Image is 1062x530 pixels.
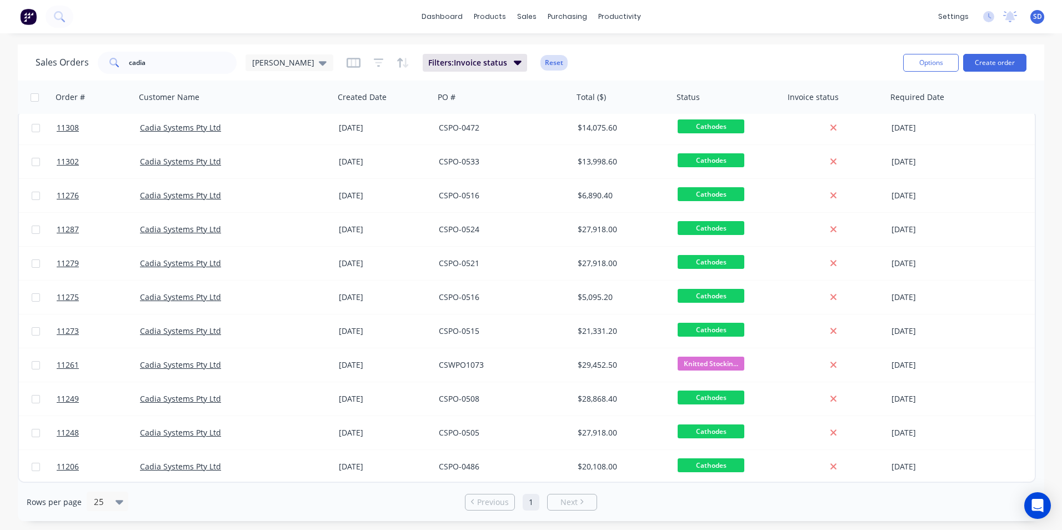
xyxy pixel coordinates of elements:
span: 11308 [57,122,79,133]
span: Rows per page [27,497,82,508]
div: $6,890.40 [578,190,664,201]
span: Next [560,497,578,508]
a: Cadia Systems Pty Ltd [140,292,221,302]
a: Cadia Systems Pty Ltd [140,393,221,404]
button: Options [903,54,959,72]
div: CSWPO1073 [439,359,562,371]
span: Cathodes [678,458,744,472]
div: $28,868.40 [578,393,664,404]
div: [DATE] [339,122,430,133]
div: [DATE] [891,427,980,438]
div: [DATE] [339,326,430,337]
a: 11308 [57,111,140,144]
a: 11249 [57,382,140,416]
div: [DATE] [891,190,980,201]
a: 11276 [57,179,140,212]
span: 11275 [57,292,79,303]
span: Cathodes [678,323,744,337]
div: [DATE] [339,461,430,472]
div: $20,108.00 [578,461,664,472]
a: Cadia Systems Pty Ltd [140,190,221,201]
button: Filters:Invoice status [423,54,527,72]
span: Cathodes [678,289,744,303]
a: Cadia Systems Pty Ltd [140,359,221,370]
img: Factory [20,8,37,25]
div: [DATE] [339,224,430,235]
a: 11248 [57,416,140,449]
a: 11279 [57,247,140,280]
div: [DATE] [339,156,430,167]
div: [DATE] [339,292,430,303]
div: Open Intercom Messenger [1024,492,1051,519]
a: Cadia Systems Pty Ltd [140,258,221,268]
div: CSPO-0524 [439,224,562,235]
button: Reset [540,55,568,71]
div: $27,918.00 [578,258,664,269]
a: Page 1 is your current page [523,494,539,511]
div: [DATE] [891,258,980,269]
div: CSPO-0508 [439,393,562,404]
span: 11206 [57,461,79,472]
a: Cadia Systems Pty Ltd [140,156,221,167]
a: 11261 [57,348,140,382]
a: Cadia Systems Pty Ltd [140,326,221,336]
div: CSPO-0505 [439,427,562,438]
div: settings [933,8,974,25]
span: 11273 [57,326,79,337]
input: Search... [129,52,237,74]
div: CSPO-0515 [439,326,562,337]
div: sales [512,8,542,25]
div: Customer Name [139,92,199,103]
div: Required Date [890,92,944,103]
a: Cadia Systems Pty Ltd [140,427,221,438]
div: CSPO-0486 [439,461,562,472]
div: [DATE] [339,190,430,201]
div: CSPO-0516 [439,190,562,201]
span: [PERSON_NAME] [252,57,314,68]
span: Cathodes [678,424,744,438]
div: products [468,8,512,25]
div: CSPO-0533 [439,156,562,167]
div: Total ($) [577,92,606,103]
div: $27,918.00 [578,427,664,438]
span: Cathodes [678,187,744,201]
div: $14,075.60 [578,122,664,133]
div: [DATE] [891,461,980,472]
div: CSPO-0521 [439,258,562,269]
div: [DATE] [891,359,980,371]
span: 11249 [57,393,79,404]
div: [DATE] [339,427,430,438]
div: Created Date [338,92,387,103]
a: 11287 [57,213,140,246]
div: $21,331.20 [578,326,664,337]
span: Previous [477,497,509,508]
span: 11248 [57,427,79,438]
span: Cathodes [678,255,744,269]
div: CSPO-0516 [439,292,562,303]
div: [DATE] [891,292,980,303]
div: $29,452.50 [578,359,664,371]
div: [DATE] [339,258,430,269]
a: 11273 [57,314,140,348]
a: dashboard [416,8,468,25]
div: Status [677,92,700,103]
a: Next page [548,497,597,508]
span: Cathodes [678,119,744,133]
button: Create order [963,54,1026,72]
a: 11302 [57,145,140,178]
div: CSPO-0472 [439,122,562,133]
span: 11287 [57,224,79,235]
span: Cathodes [678,153,744,167]
a: Previous page [465,497,514,508]
ul: Pagination [460,494,602,511]
div: [DATE] [891,156,980,167]
div: Invoice status [788,92,839,103]
span: 11302 [57,156,79,167]
a: Cadia Systems Pty Ltd [140,224,221,234]
span: SD [1033,12,1042,22]
a: Cadia Systems Pty Ltd [140,122,221,133]
div: [DATE] [339,393,430,404]
div: $13,998.60 [578,156,664,167]
div: $5,095.20 [578,292,664,303]
div: $27,918.00 [578,224,664,235]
